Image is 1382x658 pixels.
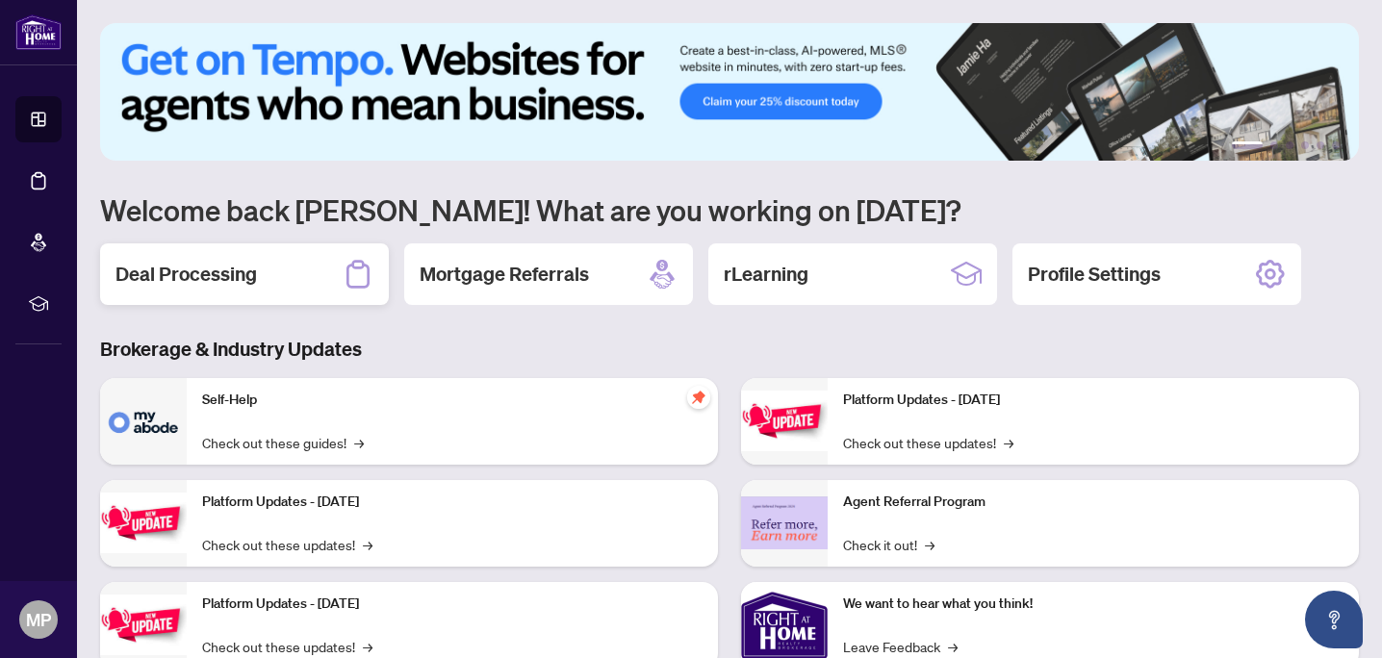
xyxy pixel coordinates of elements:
button: Open asap [1305,591,1363,648]
p: Platform Updates - [DATE] [843,390,1344,411]
span: → [363,534,372,555]
button: 4 [1301,141,1309,149]
span: → [354,432,364,453]
p: Platform Updates - [DATE] [202,492,703,513]
h2: Deal Processing [115,261,257,288]
span: → [1004,432,1013,453]
a: Check out these updates!→ [202,534,372,555]
img: Self-Help [100,378,187,465]
span: → [363,636,372,657]
span: → [948,636,958,657]
img: Platform Updates - September 16, 2025 [100,493,187,553]
img: Slide 0 [100,23,1359,161]
h2: Profile Settings [1028,261,1161,288]
button: 5 [1317,141,1324,149]
a: Check out these guides!→ [202,432,364,453]
h1: Welcome back [PERSON_NAME]! What are you working on [DATE]? [100,191,1359,228]
p: Self-Help [202,390,703,411]
span: MP [26,606,51,633]
a: Check it out!→ [843,534,934,555]
p: Agent Referral Program [843,492,1344,513]
button: 3 [1286,141,1293,149]
img: Platform Updates - June 23, 2025 [741,391,828,451]
button: 2 [1270,141,1278,149]
h2: Mortgage Referrals [420,261,589,288]
img: logo [15,14,62,50]
h2: rLearning [724,261,808,288]
a: Check out these updates!→ [202,636,372,657]
img: Platform Updates - July 21, 2025 [100,595,187,655]
p: We want to hear what you think! [843,594,1344,615]
button: 1 [1232,141,1263,149]
span: → [925,534,934,555]
a: Leave Feedback→ [843,636,958,657]
img: Agent Referral Program [741,496,828,549]
button: 6 [1332,141,1340,149]
h3: Brokerage & Industry Updates [100,336,1359,363]
a: Check out these updates!→ [843,432,1013,453]
p: Platform Updates - [DATE] [202,594,703,615]
span: pushpin [687,386,710,409]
